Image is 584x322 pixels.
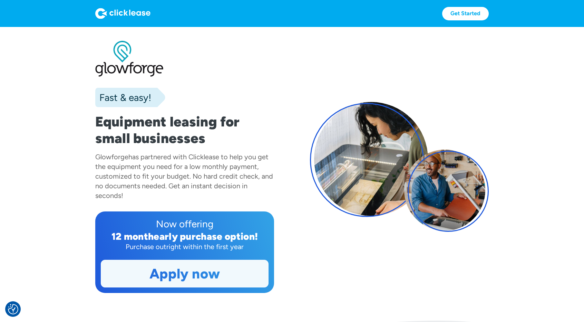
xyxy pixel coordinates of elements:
[111,230,154,242] div: 12 month
[8,304,18,314] button: Consent Preferences
[95,8,150,19] img: Logo
[101,260,268,287] a: Apply now
[154,230,258,242] div: early purchase option!
[101,242,269,252] div: Purchase outright within the first year
[8,304,18,314] img: Revisit consent button
[442,7,489,20] a: Get Started
[95,91,151,104] div: Fast & easy!
[101,217,269,231] div: Now offering
[95,153,128,161] div: Glowforge
[95,113,274,146] h1: Equipment leasing for small businesses
[95,153,273,200] div: has partnered with Clicklease to help you get the equipment you need for a low monthly payment, c...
